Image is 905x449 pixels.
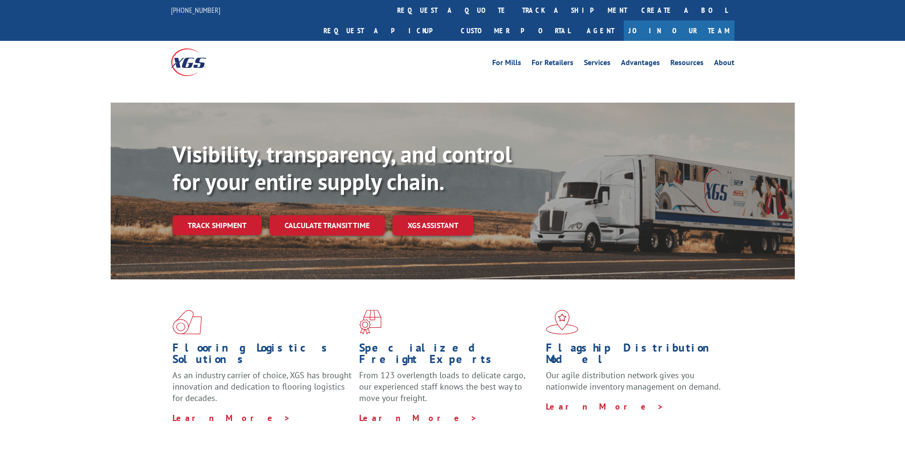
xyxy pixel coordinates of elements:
a: Track shipment [172,215,262,235]
h1: Flagship Distribution Model [546,342,725,370]
a: About [714,59,734,69]
img: xgs-icon-focused-on-flooring-red [359,310,381,334]
a: Learn More > [546,401,664,412]
a: For Mills [492,59,521,69]
a: Resources [670,59,704,69]
h1: Specialized Freight Experts [359,342,539,370]
a: Agent [577,20,624,41]
span: Our agile distribution network gives you nationwide inventory management on demand. [546,370,721,392]
a: For Retailers [532,59,573,69]
a: Advantages [621,59,660,69]
p: From 123 overlength loads to delicate cargo, our experienced staff knows the best way to move you... [359,370,539,412]
a: Calculate transit time [269,215,385,236]
a: [PHONE_NUMBER] [171,5,220,15]
h1: Flooring Logistics Solutions [172,342,352,370]
img: xgs-icon-flagship-distribution-model-red [546,310,579,334]
b: Visibility, transparency, and control for your entire supply chain. [172,139,512,196]
a: Join Our Team [624,20,734,41]
a: XGS ASSISTANT [392,215,474,236]
a: Customer Portal [454,20,577,41]
span: As an industry carrier of choice, XGS has brought innovation and dedication to flooring logistics... [172,370,352,403]
a: Learn More > [359,412,477,423]
a: Learn More > [172,412,291,423]
a: Services [584,59,610,69]
img: xgs-icon-total-supply-chain-intelligence-red [172,310,202,334]
a: Request a pickup [316,20,454,41]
